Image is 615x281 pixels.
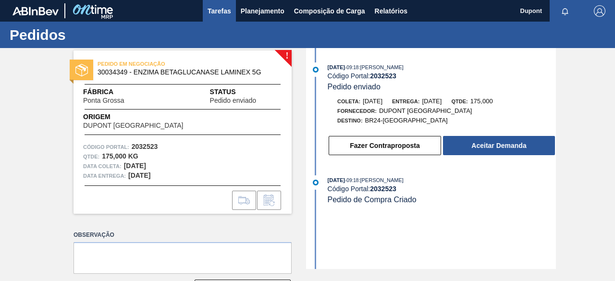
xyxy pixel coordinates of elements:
[83,152,99,161] span: Qtde :
[358,64,404,70] span: : [PERSON_NAME]
[83,171,126,181] span: Data entrega:
[392,98,419,104] span: Entrega:
[422,98,442,105] span: [DATE]
[550,4,580,18] button: Notificações
[328,72,556,80] div: Código Portal:
[329,136,441,155] button: Fazer Contraproposta
[124,162,146,170] strong: [DATE]
[208,5,231,17] span: Tarefas
[337,118,363,123] span: Destino:
[345,65,358,70] span: - 09:18
[98,69,272,76] span: 30034349 - ENZIMA BETAGLUCANASE LAMINEX 5G
[345,178,358,183] span: - 09:18
[257,191,281,210] div: Informar alteração no pedido
[98,59,232,69] span: PEDIDO EM NEGOCIAÇÃO
[470,98,493,105] span: 175,000
[210,97,257,104] span: Pedido enviado
[370,72,396,80] strong: 2032523
[83,112,210,122] span: Origem
[294,5,365,17] span: Composição de Carga
[358,177,404,183] span: : [PERSON_NAME]
[337,98,360,104] span: Coleta:
[83,87,155,97] span: Fábrica
[363,98,382,105] span: [DATE]
[313,67,319,73] img: atual
[375,5,407,17] span: Relatórios
[75,64,88,76] img: status
[83,161,122,171] span: Data coleta:
[337,108,377,114] span: Fornecedor:
[128,171,150,179] strong: [DATE]
[10,29,180,40] h1: Pedidos
[328,195,417,204] span: Pedido de Compra Criado
[379,107,472,114] span: DUPONT [GEOGRAPHIC_DATA]
[210,87,282,97] span: Status
[83,97,124,104] span: Ponta Grossa
[83,122,183,129] span: DUPONT [GEOGRAPHIC_DATA]
[328,83,381,91] span: Pedido enviado
[328,64,345,70] span: [DATE]
[232,191,256,210] div: Ir para Composição de Carga
[451,98,467,104] span: Qtde:
[83,142,129,152] span: Código Portal:
[443,136,555,155] button: Aceitar Demanda
[74,228,292,242] label: Observação
[370,185,396,193] strong: 2032523
[313,180,319,185] img: atual
[102,152,138,160] strong: 175,000 KG
[594,5,605,17] img: Logout
[365,117,448,124] span: BR24-[GEOGRAPHIC_DATA]
[328,185,556,193] div: Código Portal:
[12,7,59,15] img: TNhmsLtSVTkK8tSr43FrP2fwEKptu5GPRR3wAAAABJRU5ErkJggg==
[241,5,284,17] span: Planejamento
[328,177,345,183] span: [DATE]
[132,143,158,150] strong: 2032523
